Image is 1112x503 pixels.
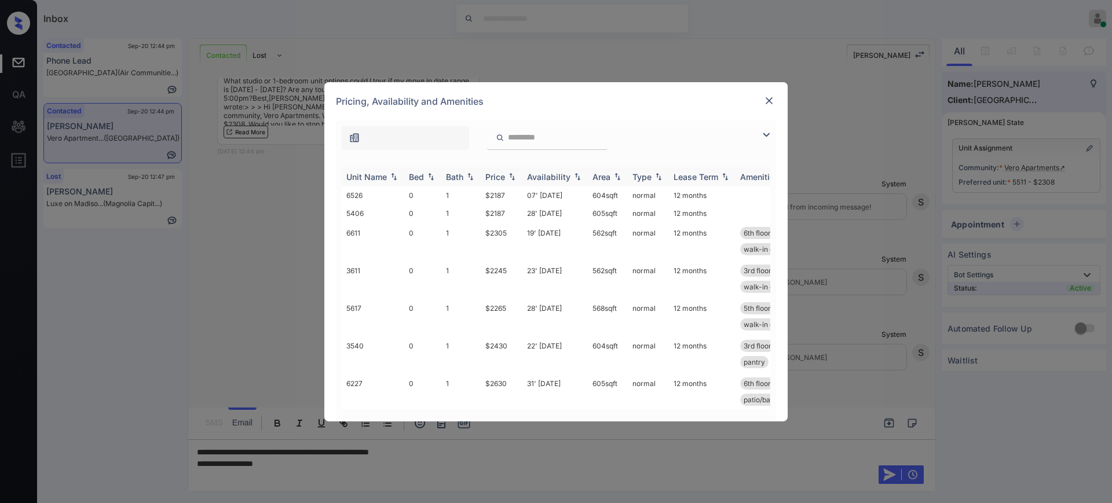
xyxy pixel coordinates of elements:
div: Area [592,172,610,182]
div: Lease Term [674,172,718,182]
img: sorting [506,172,518,181]
td: 0 [404,222,441,260]
span: patio/balcony [744,395,788,404]
td: normal [628,335,669,373]
img: sorting [653,172,664,181]
td: 28' [DATE] [522,298,588,335]
span: walk-in closet [744,320,789,329]
div: Unit Name [346,172,387,182]
td: 0 [404,373,441,410]
img: icon-zuma [349,132,360,144]
span: pantry [744,358,765,366]
td: $2187 [481,186,522,204]
td: 12 months [669,260,736,298]
td: 562 sqft [588,222,628,260]
img: sorting [464,172,476,181]
td: 12 months [669,335,736,373]
img: icon-zuma [759,128,773,142]
td: 3611 [342,260,404,298]
td: 28' [DATE] [522,204,588,222]
td: 12 months [669,186,736,204]
td: 22' [DATE] [522,335,588,373]
td: 12 months [669,373,736,410]
img: sorting [425,172,437,181]
img: sorting [572,172,583,181]
td: normal [628,260,669,298]
td: 0 [404,335,441,373]
div: Pricing, Availability and Amenities [324,82,788,120]
td: 605 sqft [588,373,628,410]
td: $2630 [481,373,522,410]
div: Amenities [740,172,779,182]
div: Price [485,172,505,182]
div: Bath [446,172,463,182]
span: 5th floor [744,304,771,313]
td: 07' [DATE] [522,186,588,204]
td: 604 sqft [588,186,628,204]
td: 604 sqft [588,335,628,373]
td: 19' [DATE] [522,222,588,260]
td: 1 [441,260,481,298]
td: 5617 [342,298,404,335]
td: 6611 [342,222,404,260]
img: sorting [612,172,623,181]
td: normal [628,222,669,260]
td: 0 [404,260,441,298]
span: 6th floor [744,379,771,388]
img: icon-zuma [496,133,504,143]
td: 0 [404,186,441,204]
td: 23' [DATE] [522,260,588,298]
td: 12 months [669,204,736,222]
span: 3rd floor [744,266,771,275]
span: 6th floor [744,229,771,237]
td: $2305 [481,222,522,260]
span: walk-in closet [744,245,789,254]
span: 3rd floor [744,342,771,350]
td: normal [628,204,669,222]
td: 1 [441,373,481,410]
td: $2187 [481,204,522,222]
img: sorting [719,172,731,181]
td: $2430 [481,335,522,373]
td: 1 [441,186,481,204]
img: sorting [388,172,400,181]
td: 605 sqft [588,204,628,222]
td: 6526 [342,186,404,204]
td: normal [628,298,669,335]
td: 1 [441,204,481,222]
td: $2245 [481,260,522,298]
td: 562 sqft [588,260,628,298]
td: normal [628,373,669,410]
div: Type [632,172,652,182]
img: close [763,95,775,107]
td: 0 [404,298,441,335]
td: 1 [441,335,481,373]
td: 12 months [669,222,736,260]
div: Availability [527,172,570,182]
td: 3540 [342,335,404,373]
td: 568 sqft [588,298,628,335]
td: 1 [441,222,481,260]
td: 0 [404,204,441,222]
td: 12 months [669,298,736,335]
td: 31' [DATE] [522,373,588,410]
td: $2265 [481,298,522,335]
td: 5406 [342,204,404,222]
span: walk-in closet [744,282,789,291]
td: normal [628,186,669,204]
td: 1 [441,298,481,335]
div: Bed [409,172,424,182]
td: 6227 [342,373,404,410]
